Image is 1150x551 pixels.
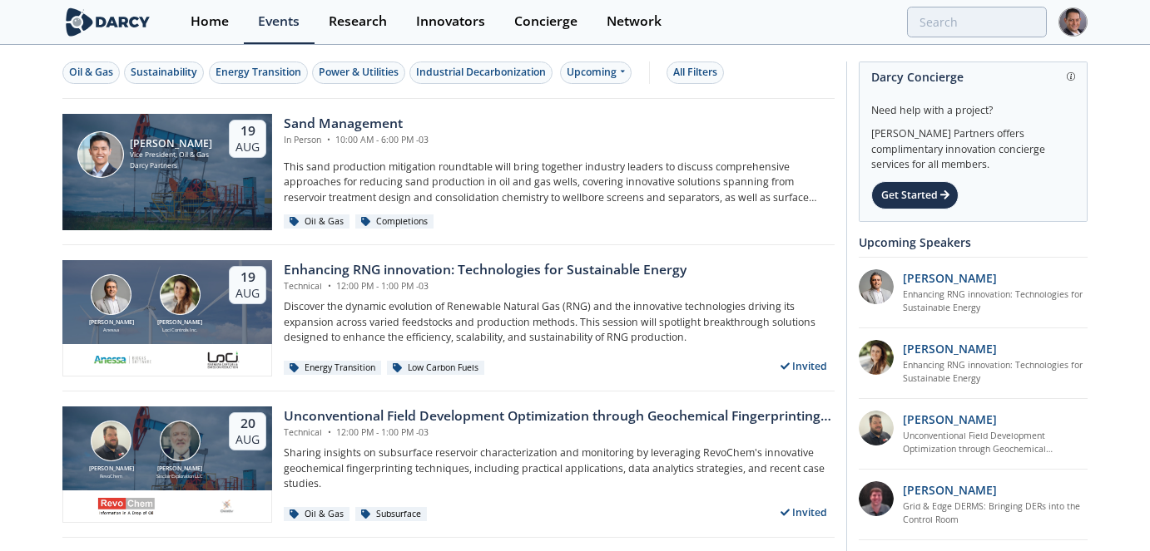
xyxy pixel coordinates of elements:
[86,473,137,480] div: RevoChem
[284,299,835,345] p: Discover the dynamic evolution of Renewable Natural Gas (RNG) and the innovative technologies dri...
[154,465,206,474] div: [PERSON_NAME]
[903,340,997,357] p: [PERSON_NAME]
[216,65,301,80] div: Energy Transition
[154,318,206,327] div: [PERSON_NAME]
[284,134,429,147] div: In Person 10:00 AM - 6:00 PM -03
[284,406,835,426] div: Unconventional Field Development Optimization through Geochemical Fingerprinting Technology
[235,123,260,140] div: 19
[91,274,131,315] img: Amir Akbari
[903,430,1088,456] a: Unconventional Field Development Optimization through Geochemical Fingerprinting Technology
[209,61,308,84] button: Energy Transition
[903,359,1088,386] a: Enhancing RNG innovation: Technologies for Sustainable Energy
[325,280,334,292] span: •
[217,496,238,516] img: ovintiv.com.png
[91,421,131,461] img: Bob Aylsworth
[235,269,260,286] div: 19
[86,465,137,474] div: [PERSON_NAME]
[93,350,151,370] img: 551440aa-d0f4-4a32-b6e2-e91f2a0781fe
[324,134,333,145] span: •
[131,65,197,80] div: Sustainability
[62,7,153,37] img: logo-wide.svg
[859,269,894,304] img: 1fdb2308-3d70-46db-bc64-f6eabefcce4d
[774,356,835,376] div: Invited
[62,114,835,230] a: Ron Sasaki [PERSON_NAME] Vice President, Oil & Gas Darcy Partners 19 Aug Sand Management In Perso...
[329,15,387,28] div: Research
[205,350,241,370] img: 2b793097-40cf-4f6d-9bc3-4321a642668f
[284,507,349,522] div: Oil & Gas
[284,426,835,440] div: Technical 12:00 PM - 1:00 PM -03
[154,473,206,480] div: Sinclair Exploration LLC
[903,411,997,428] p: [PERSON_NAME]
[871,118,1075,173] div: [PERSON_NAME] Partners offers complimentary innovation concierge services for all members.
[416,65,546,80] div: Industrial Decarbonization
[62,406,835,523] a: Bob Aylsworth [PERSON_NAME] RevoChem John Sinclair [PERSON_NAME] Sinclair Exploration LLC 20 Aug ...
[416,15,485,28] div: Innovators
[191,15,229,28] div: Home
[355,507,427,522] div: Subsurface
[871,91,1075,118] div: Need help with a project?
[1080,485,1133,534] iframe: chat widget
[160,421,201,461] img: John Sinclair
[86,318,137,327] div: [PERSON_NAME]
[859,411,894,445] img: 2k2ez1SvSiOh3gKHmcgF
[130,160,212,171] div: Darcy Partners
[859,340,894,375] img: 737ad19b-6c50-4cdf-92c7-29f5966a019e
[77,131,124,178] img: Ron Sasaki
[160,274,201,315] img: Nicole Neff
[312,61,405,84] button: Power & Utilities
[325,426,334,438] span: •
[124,61,204,84] button: Sustainability
[903,500,1088,527] a: Grid & Edge DERMS: Bringing DERs into the Control Room
[871,62,1075,91] div: Darcy Concierge
[355,214,434,229] div: Completions
[903,481,997,499] p: [PERSON_NAME]
[387,361,484,376] div: Low Carbon Fuels
[235,416,260,432] div: 20
[774,502,835,523] div: Invited
[86,327,137,333] div: Anessa
[284,114,429,134] div: Sand Management
[284,361,381,376] div: Energy Transition
[62,260,835,376] a: Amir Akbari [PERSON_NAME] Anessa Nicole Neff [PERSON_NAME] Loci Controls Inc. 19 Aug Enhancing RN...
[284,280,687,293] div: Technical 12:00 PM - 1:00 PM -03
[62,61,120,84] button: Oil & Gas
[907,7,1047,37] input: Advanced Search
[69,65,113,80] div: Oil & Gas
[673,65,717,80] div: All Filters
[284,445,835,491] p: Sharing insights on subsurface reservoir characterization and monitoring by leveraging RevoChem's...
[235,286,260,301] div: Aug
[130,138,212,150] div: [PERSON_NAME]
[607,15,662,28] div: Network
[409,61,553,84] button: Industrial Decarbonization
[284,260,687,280] div: Enhancing RNG innovation: Technologies for Sustainable Energy
[235,432,260,447] div: Aug
[667,61,724,84] button: All Filters
[859,228,1088,257] div: Upcoming Speakers
[154,327,206,333] div: Loci Controls Inc.
[859,481,894,516] img: accc9a8e-a9c1-4d58-ae37-132228efcf55
[130,150,212,160] div: Vice President, Oil & Gas
[258,15,300,28] div: Events
[514,15,577,28] div: Concierge
[903,288,1088,315] a: Enhancing RNG innovation: Technologies for Sustainable Energy
[284,160,835,205] p: This sand production mitigation roundtable will bring together industry leaders to discuss compre...
[319,65,399,80] div: Power & Utilities
[235,140,260,155] div: Aug
[560,61,632,84] div: Upcoming
[903,269,997,287] p: [PERSON_NAME]
[1067,72,1076,81] img: information.svg
[1058,7,1088,37] img: Profile
[97,496,156,516] img: revochem.com.png
[871,181,959,209] div: Get Started
[284,214,349,229] div: Oil & Gas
